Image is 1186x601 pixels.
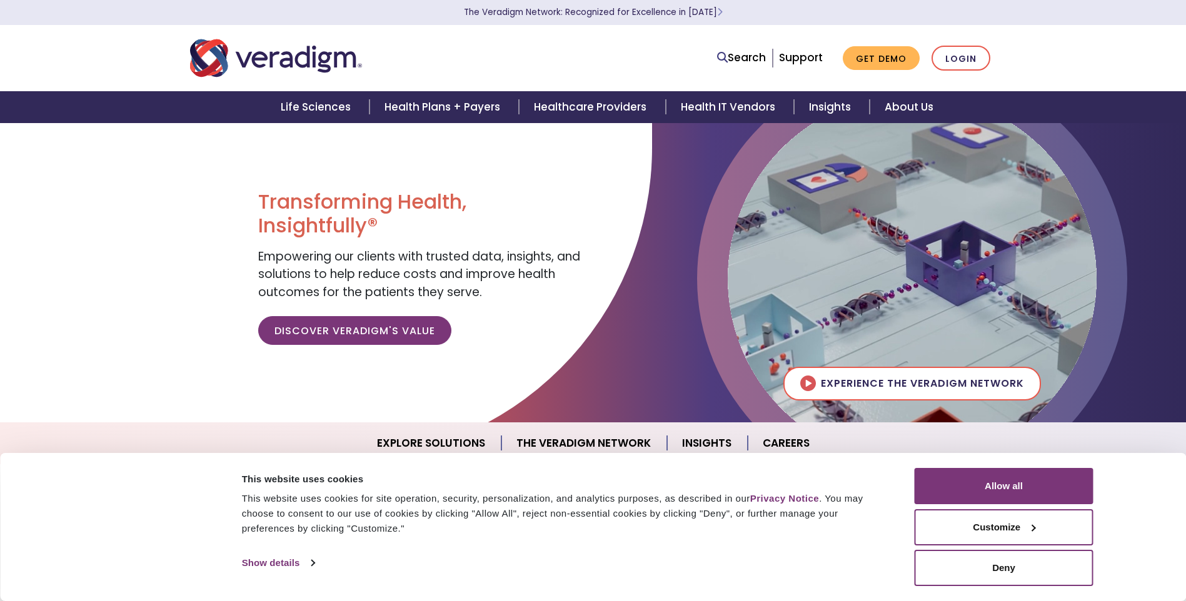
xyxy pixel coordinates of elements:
[369,91,519,123] a: Health Plans + Payers
[242,491,887,536] div: This website uses cookies for site operation, security, personalization, and analytics purposes, ...
[258,248,580,300] span: Empowering our clients with trusted data, insights, and solutions to help reduce costs and improv...
[750,493,819,504] a: Privacy Notice
[242,472,887,487] div: This website uses cookies
[870,91,948,123] a: About Us
[843,46,920,71] a: Get Demo
[915,550,1093,586] button: Deny
[258,316,451,345] a: Discover Veradigm's Value
[915,509,1093,545] button: Customize
[266,91,369,123] a: Life Sciences
[717,49,766,66] a: Search
[667,427,748,459] a: Insights
[779,50,823,65] a: Support
[717,6,723,18] span: Learn More
[519,91,665,123] a: Healthcare Providers
[915,468,1093,504] button: Allow all
[666,91,794,123] a: Health IT Vendors
[464,6,723,18] a: The Veradigm Network: Recognized for Excellence in [DATE]Learn More
[501,427,667,459] a: The Veradigm Network
[242,554,314,572] a: Show details
[748,427,825,459] a: Careers
[190,37,362,79] img: Veradigm logo
[932,46,990,71] a: Login
[258,190,583,238] h1: Transforming Health, Insightfully®
[362,427,501,459] a: Explore Solutions
[794,91,870,123] a: Insights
